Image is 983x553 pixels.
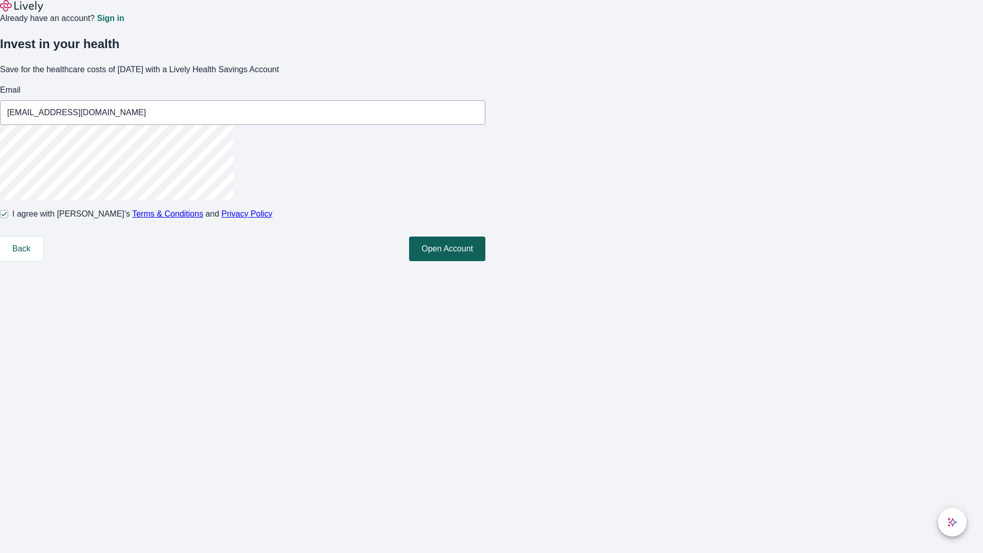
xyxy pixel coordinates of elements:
a: Terms & Conditions [132,209,203,218]
a: Privacy Policy [222,209,273,218]
svg: Lively AI Assistant [947,517,957,527]
button: chat [938,508,967,537]
a: Sign in [97,14,124,23]
button: Open Account [409,237,485,261]
span: I agree with [PERSON_NAME]’s and [12,208,272,220]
